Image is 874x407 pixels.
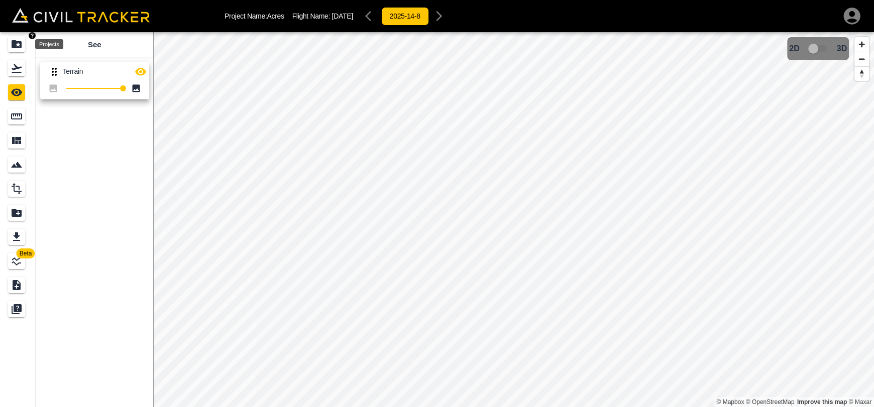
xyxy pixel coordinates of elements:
[716,398,744,405] a: Mapbox
[797,398,847,405] a: Map feedback
[12,8,150,22] img: Civil Tracker
[153,32,874,407] canvas: Map
[789,44,799,53] span: 2D
[837,44,847,53] span: 3D
[35,39,63,49] div: Projects
[854,37,869,52] button: Zoom in
[225,12,284,20] p: Project Name: Acres
[746,398,795,405] a: OpenStreetMap
[332,12,353,20] span: [DATE]
[854,52,869,66] button: Zoom out
[854,66,869,81] button: Reset bearing to north
[381,7,429,26] button: 2025-14-8
[292,12,353,20] p: Flight Name:
[804,39,833,58] span: 3D model not uploaded yet
[848,398,871,405] a: Maxar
